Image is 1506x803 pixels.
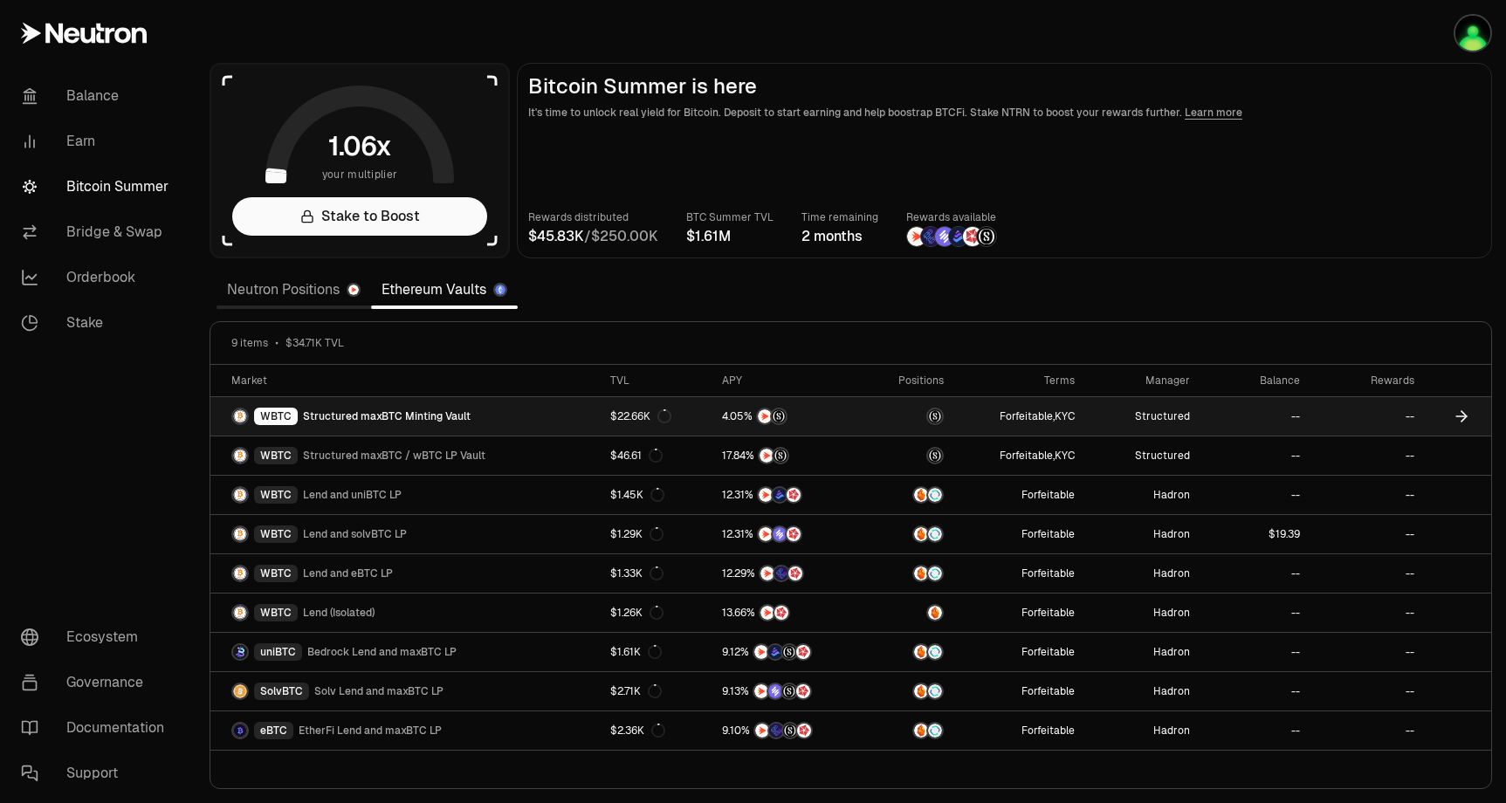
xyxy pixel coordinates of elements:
[610,684,662,698] div: $2.71K
[928,566,942,580] img: Supervault
[1200,397,1310,436] a: --
[371,272,518,307] a: Ethereum Vaults
[254,722,293,739] div: eBTC
[210,515,600,553] a: WBTC LogoWBTCLend and solvBTC LP
[755,724,769,738] img: NTRN
[303,527,407,541] span: Lend and solvBTC LP
[928,645,942,659] img: Supervault
[1321,374,1414,388] div: Rewards
[774,566,788,580] img: EtherFi Points
[906,209,997,226] p: Rewards available
[610,449,663,463] div: $46.61
[863,476,954,514] a: AmberSupervault
[863,554,954,593] a: AmberSupervault
[874,525,944,543] button: AmberSupervault
[928,488,942,502] img: Supervault
[1200,672,1310,710] a: --
[712,515,864,553] a: NTRNSolv PointsMars Fragments
[348,285,359,295] img: Neutron Logo
[1200,594,1310,632] a: --
[874,447,944,464] button: maxBTC
[233,645,247,659] img: uniBTC Logo
[1200,436,1310,475] a: --
[1310,515,1425,553] a: --
[760,449,774,463] img: NTRN
[254,565,298,582] div: WBTC
[1021,566,1075,580] button: Forfeitable
[210,397,600,436] a: WBTC LogoWBTCStructured maxBTC Minting Vault
[787,527,801,541] img: Mars Fragments
[788,566,802,580] img: Mars Fragments
[954,397,1085,436] a: Forfeitable,KYC
[254,447,298,464] div: WBTC
[686,209,774,226] p: BTC Summer TVL
[874,408,944,425] button: maxBTC
[254,683,309,700] div: SolvBTC
[774,449,787,463] img: Structured Points
[303,409,471,423] span: Structured maxBTC Minting Vault
[210,672,600,710] a: SolvBTC LogoSolvBTCSolv Lend and maxBTC LP
[874,683,944,700] button: AmberSupervault
[1021,645,1075,659] button: Forfeitable
[863,594,954,632] a: Amber
[210,711,600,750] a: eBTC LogoeBTCEtherFi Lend and maxBTC LP
[768,684,782,698] img: Solv Points
[863,515,954,553] a: AmberSupervault
[1055,409,1075,423] button: KYC
[1310,476,1425,514] a: --
[722,525,854,543] button: NTRNSolv PointsMars Fragments
[712,476,864,514] a: NTRNBedrock DiamondsMars Fragments
[1000,409,1075,423] span: ,
[1021,488,1075,502] button: Forfeitable
[722,643,854,661] button: NTRNBedrock DiamondsStructured PointsMars Fragments
[303,488,402,502] span: Lend and uniBTC LP
[722,447,854,464] button: NTRNStructured Points
[954,672,1085,710] a: Forfeitable
[772,409,786,423] img: Structured Points
[722,408,854,425] button: NTRNStructured Points
[928,409,942,423] img: maxBTC
[1000,449,1053,463] button: Forfeitable
[600,633,712,671] a: $1.61K
[801,209,878,226] p: Time remaining
[610,724,665,738] div: $2.36K
[1085,711,1200,750] a: Hadron
[210,594,600,632] a: WBTC LogoWBTCLend (Isolated)
[874,722,944,739] button: AmberSupervault
[528,209,658,226] p: Rewards distributed
[954,515,1085,553] a: Forfeitable
[7,73,189,119] a: Balance
[758,409,772,423] img: NTRN
[210,476,600,514] a: WBTC LogoWBTCLend and uniBTC LP
[1055,449,1075,463] button: KYC
[712,436,864,475] a: NTRNStructured Points
[796,684,810,698] img: Mars Fragments
[954,554,1085,593] a: Forfeitable
[1200,633,1310,671] a: --
[1085,397,1200,436] a: Structured
[1085,515,1200,553] a: Hadron
[1185,106,1242,120] a: Learn more
[712,711,864,750] a: NTRNEtherFi PointsStructured PointsMars Fragments
[7,660,189,705] a: Governance
[874,486,944,504] button: AmberSupervault
[1085,594,1200,632] a: Hadron
[965,374,1075,388] div: Terms
[600,515,712,553] a: $1.29K
[600,711,712,750] a: $2.36K
[528,226,658,247] div: /
[928,527,942,541] img: Supervault
[600,554,712,593] a: $1.33K
[722,604,854,621] button: NTRNMars Fragments
[1455,16,1490,51] img: Lost Seed Phrase
[722,374,854,388] div: APY
[1096,374,1190,388] div: Manager
[1021,606,1075,620] button: Forfeitable
[610,566,664,580] div: $1.33K
[285,336,344,350] span: $34.71K TVL
[754,684,768,698] img: NTRN
[801,226,878,247] div: 2 months
[782,645,796,659] img: Structured Points
[954,633,1085,671] a: Forfeitable
[954,711,1085,750] a: Forfeitable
